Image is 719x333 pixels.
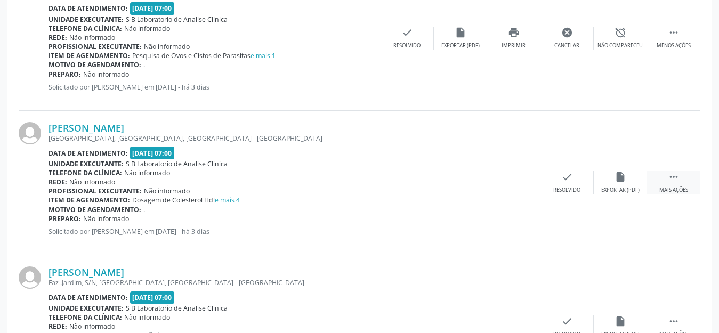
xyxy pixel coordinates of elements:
[49,168,122,177] b: Telefone da clínica:
[668,27,680,38] i: 
[49,313,122,322] b: Telefone da clínica:
[49,4,128,13] b: Data de atendimento:
[144,186,190,196] span: Não informado
[130,147,175,159] span: [DATE] 07:00
[508,27,520,38] i: print
[49,266,124,278] a: [PERSON_NAME]
[455,27,466,38] i: insert_drive_file
[124,168,170,177] span: Não informado
[393,42,421,50] div: Resolvido
[659,186,688,194] div: Mais ações
[144,42,190,51] span: Não informado
[49,278,540,287] div: Faz .Jardim, S/N, [GEOGRAPHIC_DATA], [GEOGRAPHIC_DATA] - [GEOGRAPHIC_DATA]
[49,177,67,186] b: Rede:
[561,171,573,183] i: check
[49,214,81,223] b: Preparo:
[49,15,124,24] b: Unidade executante:
[132,51,276,60] span: Pesquisa de Ovos e Cistos de Parasitas
[49,134,540,143] div: [GEOGRAPHIC_DATA], [GEOGRAPHIC_DATA], [GEOGRAPHIC_DATA] - [GEOGRAPHIC_DATA]
[49,196,130,205] b: Item de agendamento:
[124,24,170,33] span: Não informado
[49,83,381,92] p: Solicitado por [PERSON_NAME] em [DATE] - há 3 dias
[49,33,67,42] b: Rede:
[215,196,240,205] a: e mais 4
[401,27,413,38] i: check
[83,214,129,223] span: Não informado
[553,186,580,194] div: Resolvido
[561,27,573,38] i: cancel
[69,33,115,42] span: Não informado
[124,313,170,322] span: Não informado
[49,24,122,33] b: Telefone da clínica:
[126,159,228,168] span: S B Laboratorio de Analise Clinica
[143,60,145,69] span: .
[561,315,573,327] i: check
[49,159,124,168] b: Unidade executante:
[597,42,643,50] div: Não compareceu
[49,227,540,236] p: Solicitado por [PERSON_NAME] em [DATE] - há 3 dias
[615,315,626,327] i: insert_drive_file
[49,51,130,60] b: Item de agendamento:
[143,205,145,214] span: .
[49,293,128,302] b: Data de atendimento:
[615,27,626,38] i: alarm_off
[49,60,141,69] b: Motivo de agendamento:
[657,42,691,50] div: Menos ações
[49,205,141,214] b: Motivo de agendamento:
[69,322,115,331] span: Não informado
[668,171,680,183] i: 
[49,304,124,313] b: Unidade executante:
[601,186,640,194] div: Exportar (PDF)
[49,70,81,79] b: Preparo:
[49,42,142,51] b: Profissional executante:
[49,186,142,196] b: Profissional executante:
[19,266,41,289] img: img
[49,149,128,158] b: Data de atendimento:
[69,177,115,186] span: Não informado
[126,304,228,313] span: S B Laboratorio de Analise Clinica
[83,70,129,79] span: Não informado
[49,322,67,331] b: Rede:
[130,291,175,304] span: [DATE] 07:00
[19,122,41,144] img: img
[615,171,626,183] i: insert_drive_file
[132,196,240,205] span: Dosagem de Colesterol Hdl
[441,42,480,50] div: Exportar (PDF)
[49,122,124,134] a: [PERSON_NAME]
[126,15,228,24] span: S B Laboratorio de Analise Clinica
[668,315,680,327] i: 
[554,42,579,50] div: Cancelar
[502,42,526,50] div: Imprimir
[251,51,276,60] a: e mais 1
[130,2,175,14] span: [DATE] 07:00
